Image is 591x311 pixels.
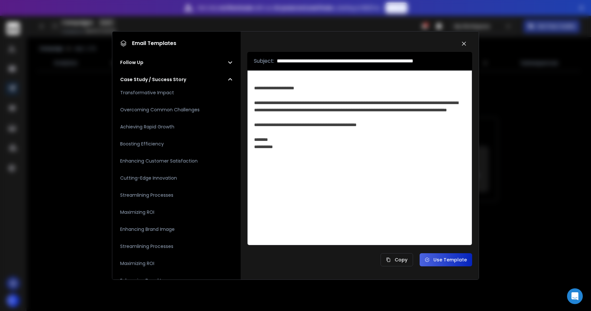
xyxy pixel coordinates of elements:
[120,106,200,113] h3: Overcoming Common Challenges
[120,226,175,233] h3: Enhancing Brand Image
[120,76,232,83] button: Case Study / Success Story
[120,59,232,66] button: Follow Up
[120,260,154,267] h3: Maximizing ROI
[254,57,274,65] p: Subject:
[120,209,154,215] h3: Maximizing ROI
[567,288,583,304] div: Open Intercom Messenger
[120,141,164,147] h3: Boosting Efficiency
[420,253,472,266] button: Use Template
[120,158,198,164] h3: Enhancing Customer Satisfaction
[120,175,177,181] h3: Cutting-Edge Innovation
[120,89,174,96] h3: Transformative Impact
[120,192,173,198] h3: Streamlining Processes
[381,253,413,266] button: Copy
[120,39,176,47] h1: Email Templates
[120,243,173,250] h3: Streamlining Processes
[120,277,175,284] h3: Enhancing Brand Image
[120,123,174,130] h3: Achieving Rapid Growth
